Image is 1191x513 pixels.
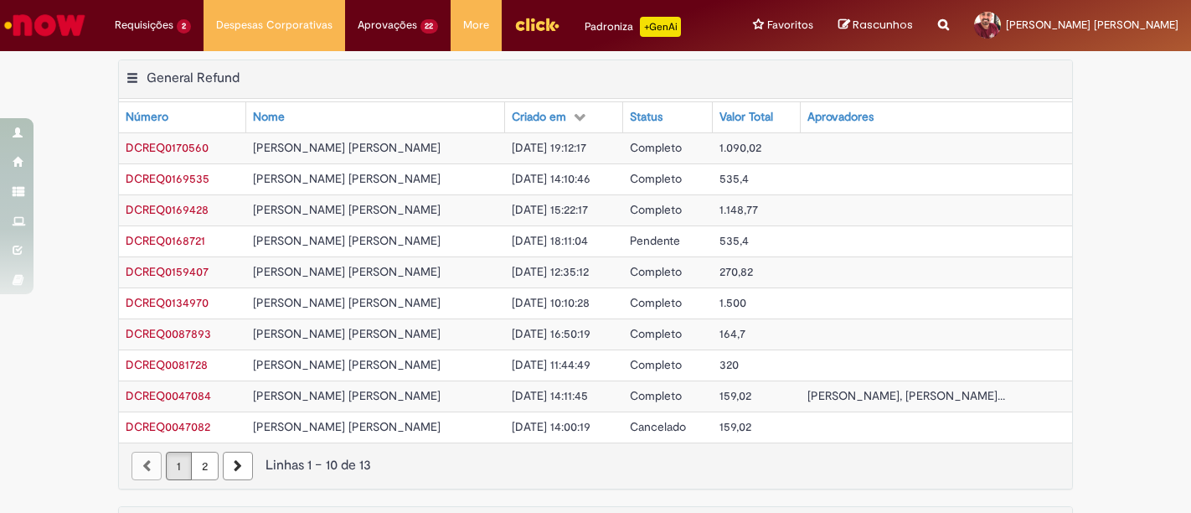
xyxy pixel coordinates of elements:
[253,109,285,126] div: Nome
[512,202,588,217] span: [DATE] 15:22:17
[253,233,441,248] span: [PERSON_NAME] [PERSON_NAME]
[126,357,208,372] a: Abrir Registro: DCREQ0081728
[253,264,441,279] span: [PERSON_NAME] [PERSON_NAME]
[630,264,682,279] span: Completo
[719,171,749,186] span: 535,4
[126,326,211,341] span: DCREQ0087893
[253,357,441,372] span: [PERSON_NAME] [PERSON_NAME]
[1006,18,1178,32] span: [PERSON_NAME] [PERSON_NAME]
[126,109,168,126] div: Número
[719,388,751,403] span: 159,02
[358,17,417,34] span: Aprovações
[719,326,745,341] span: 164,7
[126,388,211,403] span: DCREQ0047084
[719,233,749,248] span: 535,4
[126,202,209,217] a: Abrir Registro: DCREQ0169428
[223,452,253,480] a: Próxima página
[126,295,209,310] a: Abrir Registro: DCREQ0134970
[166,452,192,480] a: Página 1
[512,233,588,248] span: [DATE] 18:11:04
[126,419,210,434] span: DCREQ0047082
[126,70,139,91] button: General Refund Menu de contexto
[119,443,1072,489] nav: paginação
[512,295,590,310] span: [DATE] 10:10:28
[719,419,751,434] span: 159,02
[253,202,441,217] span: [PERSON_NAME] [PERSON_NAME]
[512,357,590,372] span: [DATE] 11:44:49
[253,388,441,403] span: [PERSON_NAME] [PERSON_NAME]
[512,140,586,155] span: [DATE] 19:12:17
[131,456,1060,475] div: Linhas 1 − 10 de 13
[253,326,441,341] span: [PERSON_NAME] [PERSON_NAME]
[585,17,681,37] div: Padroniza
[630,233,680,248] span: Pendente
[253,295,441,310] span: [PERSON_NAME] [PERSON_NAME]
[640,17,681,37] p: +GenAi
[807,388,1005,403] span: [PERSON_NAME], [PERSON_NAME]...
[630,295,682,310] span: Completo
[630,140,682,155] span: Completo
[807,109,874,126] div: Aprovadores
[512,109,566,126] div: Criado em
[126,171,209,186] a: Abrir Registro: DCREQ0169535
[420,19,439,34] span: 22
[253,140,441,155] span: [PERSON_NAME] [PERSON_NAME]
[719,109,773,126] div: Valor Total
[630,171,682,186] span: Completo
[630,388,682,403] span: Completo
[126,140,209,155] a: Abrir Registro: DCREQ0170560
[512,419,590,434] span: [DATE] 14:00:19
[2,8,88,42] img: ServiceNow
[126,357,208,372] span: DCREQ0081728
[177,19,191,34] span: 2
[126,326,211,341] a: Abrir Registro: DCREQ0087893
[126,171,209,186] span: DCREQ0169535
[216,17,333,34] span: Despesas Corporativas
[126,233,205,248] a: Abrir Registro: DCREQ0168721
[630,326,682,341] span: Completo
[253,419,441,434] span: [PERSON_NAME] [PERSON_NAME]
[630,202,682,217] span: Completo
[126,388,211,403] a: Abrir Registro: DCREQ0047084
[853,17,913,33] span: Rascunhos
[630,109,663,126] div: Status
[838,18,913,34] a: Rascunhos
[512,388,588,403] span: [DATE] 14:11:45
[253,171,441,186] span: [PERSON_NAME] [PERSON_NAME]
[512,171,590,186] span: [DATE] 14:10:46
[719,295,746,310] span: 1.500
[463,17,489,34] span: More
[126,202,209,217] span: DCREQ0169428
[630,357,682,372] span: Completo
[630,419,686,434] span: Cancelado
[514,12,559,37] img: click_logo_yellow_360x200.png
[719,202,758,217] span: 1.148,77
[115,17,173,34] span: Requisições
[126,264,209,279] span: DCREQ0159407
[719,140,761,155] span: 1.090,02
[126,295,209,310] span: DCREQ0134970
[191,452,219,480] a: Página 2
[719,357,739,372] span: 320
[126,419,210,434] a: Abrir Registro: DCREQ0047082
[767,17,813,34] span: Favoritos
[126,264,209,279] a: Abrir Registro: DCREQ0159407
[512,264,589,279] span: [DATE] 12:35:12
[512,326,590,341] span: [DATE] 16:50:19
[126,233,205,248] span: DCREQ0168721
[147,70,240,86] h2: General Refund
[719,264,753,279] span: 270,82
[126,140,209,155] span: DCREQ0170560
